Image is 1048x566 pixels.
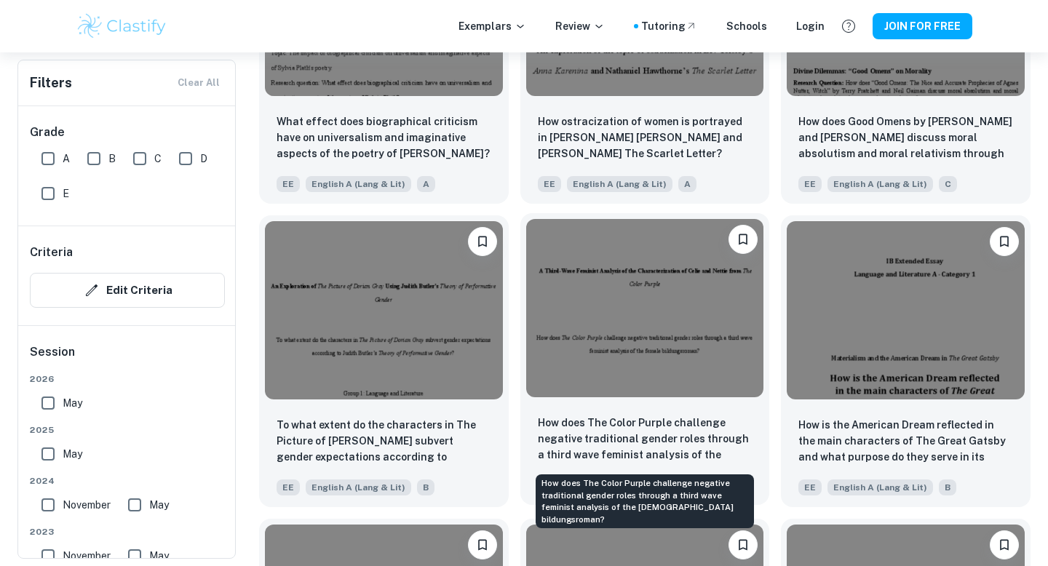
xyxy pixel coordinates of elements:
[76,12,168,41] img: Clastify logo
[939,176,957,192] span: C
[798,113,1013,163] p: How does Good Omens by Terry Pratchett and Neil Gaiman discuss moral absolutism and moral relativ...
[787,221,1025,399] img: English A (Lang & Lit) EE example thumbnail: How is the American Dream reflected in t
[277,417,491,466] p: To what extent do the characters in The Picture of Dorian Gray subvert gender expectations accord...
[108,151,116,167] span: B
[277,479,300,495] span: EE
[468,227,497,256] button: Please log in to bookmark exemplars
[798,417,1013,466] p: How is the American Dream reflected in the main characters of The Great Gatsby and what purpose d...
[417,479,434,495] span: B
[30,423,225,437] span: 2025
[458,18,526,34] p: Exemplars
[30,73,72,93] h6: Filters
[538,415,753,464] p: How does The Color Purple challenge negative traditional gender roles through a third wave femini...
[277,113,491,162] p: What effect does biographical criticism have on universalism and imaginative aspects of the poetr...
[798,176,822,192] span: EE
[277,176,300,192] span: EE
[990,227,1019,256] button: Please log in to bookmark exemplars
[30,525,225,538] span: 2023
[30,474,225,487] span: 2024
[555,18,605,34] p: Review
[154,151,162,167] span: C
[30,244,73,261] h6: Criteria
[63,446,82,462] span: May
[30,372,225,386] span: 2026
[678,176,696,192] span: A
[259,215,509,507] a: Please log in to bookmark exemplars To what extent do the characters in The Picture of Dorian Gra...
[63,186,69,202] span: E
[265,221,503,399] img: English A (Lang & Lit) EE example thumbnail: To what extent do the characters in The
[641,18,697,34] a: Tutoring
[149,548,169,564] span: May
[798,479,822,495] span: EE
[200,151,207,167] span: D
[781,215,1031,507] a: Please log in to bookmark exemplarsHow is the American Dream reflected in the main characters of ...
[417,176,435,192] span: A
[536,474,754,528] div: How does The Color Purple challenge negative traditional gender roles through a third wave femini...
[990,530,1019,559] button: Please log in to bookmark exemplars
[729,225,758,254] button: Please log in to bookmark exemplars
[468,530,497,559] button: Please log in to bookmark exemplars
[63,497,111,513] span: November
[63,395,82,411] span: May
[538,176,561,192] span: EE
[306,479,411,495] span: English A (Lang & Lit)
[63,548,111,564] span: November
[520,215,770,507] a: Please log in to bookmark exemplarsHow does The Color Purple challenge negative traditional gende...
[149,497,169,513] span: May
[939,479,956,495] span: B
[729,530,758,559] button: Please log in to bookmark exemplars
[30,124,225,141] h6: Grade
[827,176,933,192] span: English A (Lang & Lit)
[827,479,933,495] span: English A (Lang & Lit)
[726,18,767,34] a: Schools
[30,343,225,372] h6: Session
[796,18,825,34] a: Login
[836,14,861,39] button: Help and Feedback
[567,176,672,192] span: English A (Lang & Lit)
[63,151,70,167] span: A
[873,13,972,39] button: JOIN FOR FREE
[526,219,764,397] img: English A (Lang & Lit) EE example thumbnail: How does The Color Purple challenge nega
[538,113,753,162] p: How ostracization of women is portrayed in Lev Tolstoy's Anna Karenina and Nathaniel Hawthorne's ...
[306,176,411,192] span: English A (Lang & Lit)
[30,273,225,308] button: Edit Criteria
